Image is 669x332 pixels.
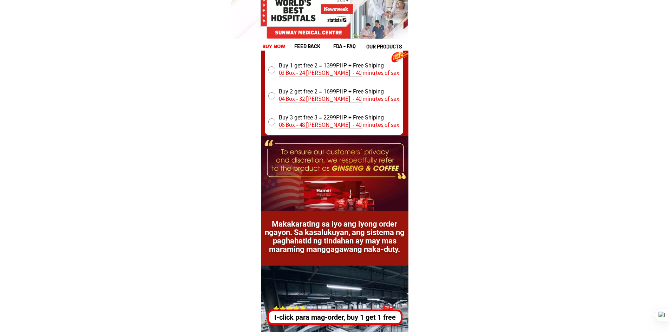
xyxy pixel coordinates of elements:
[294,42,332,50] h1: feed back
[268,66,275,73] input: Buy 1 get free 2 = 1399PHP + Free Shiping __________________________________
[279,95,434,104] h3: 04 Box - 32 [PERSON_NAME] - 40 minutes of sex
[268,92,275,99] input: Buy 2 get free 2 = 1699PHP + Free Shiping __________________________________
[279,113,403,130] span: Buy 3 get free 3 = 2299PHP + Free Shiping __________________________________
[279,87,403,104] span: Buy 2 get free 2 = 1699PHP + Free Shiping __________________________________
[268,118,275,125] input: Buy 3 get free 3 = 2299PHP + Free Shiping __________________________________
[262,43,286,51] h1: buy now
[333,42,373,50] h1: fda - FAQ
[264,220,405,254] h1: Makakarating sa iyo ang iyong order ngayon. Sa kasalukuyan, ang sistema ng paghahatid ng tindahan...
[269,312,401,323] div: I-click para mag-order, buy 1 get 1 free
[279,61,403,78] span: Buy 1 get free 2 = 1399PHP + Free Shiping __________________________________
[279,121,434,130] h3: 06 Box - 48 [PERSON_NAME] - 40 minutes of sex
[366,43,407,51] h1: our products
[279,69,434,78] h3: 03 Box - 24 [PERSON_NAME] - 40 minutes of sex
